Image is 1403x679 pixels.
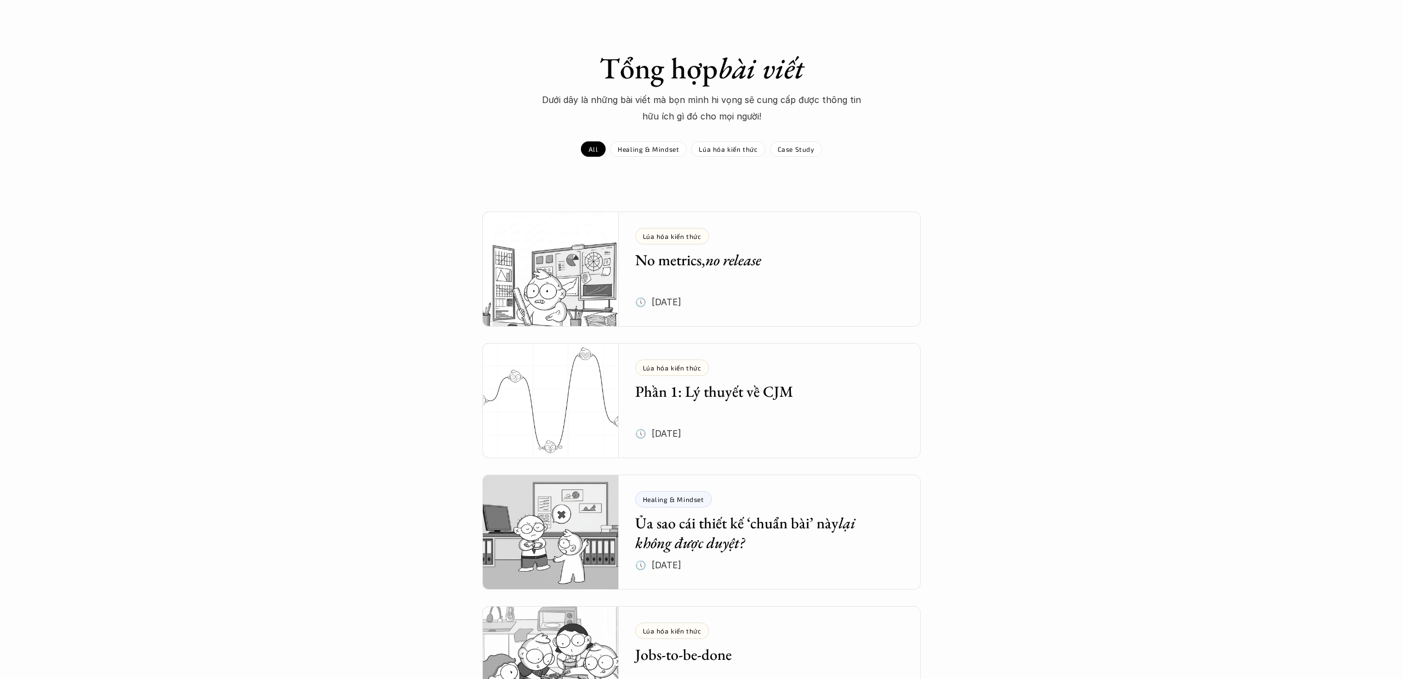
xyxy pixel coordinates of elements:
em: no release [705,250,761,270]
a: Lúa hóa kiến thứcNo metrics,no release🕔 [DATE] [482,212,921,327]
p: Dưới dây là những bài viết mà bọn mình hi vọng sẽ cung cấp được thông tin hữu ích gì đó cho mọi n... [537,92,866,125]
p: Case Study [778,145,814,153]
h5: No metrics, [635,250,888,270]
p: Lúa hóa kiến thức [699,145,757,153]
p: All [589,145,598,153]
p: Lúa hóa kiến thức [643,364,701,372]
p: Lúa hóa kiến thức [643,627,701,635]
a: Case Study [770,141,822,157]
p: 🕔 [DATE] [635,425,681,442]
p: Lúa hóa kiến thức [643,232,701,240]
h5: Ủa sao cái thiết kế ‘chuẩn bài’ này [635,513,888,553]
a: Healing & MindsetỦa sao cái thiết kế ‘chuẩn bài’ nàylại không được duyệt?🕔 [DATE] [482,475,921,590]
p: 🕔 [DATE] [635,557,681,573]
a: Lúa hóa kiến thứcPhần 1: Lý thuyết về CJM🕔 [DATE] [482,343,921,458]
p: 🕔 [DATE] [635,294,681,310]
h5: Phần 1: Lý thuyết về CJM [635,381,888,401]
a: Lúa hóa kiến thức [691,141,765,157]
em: bài viết [718,49,804,87]
p: Healing & Mindset [643,495,704,503]
p: Healing & Mindset [618,145,679,153]
h1: Tổng hợp [510,50,893,86]
a: Healing & Mindset [610,141,687,157]
em: lại không được duyệt? [635,513,859,552]
h5: Jobs-to-be-done [635,644,888,664]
